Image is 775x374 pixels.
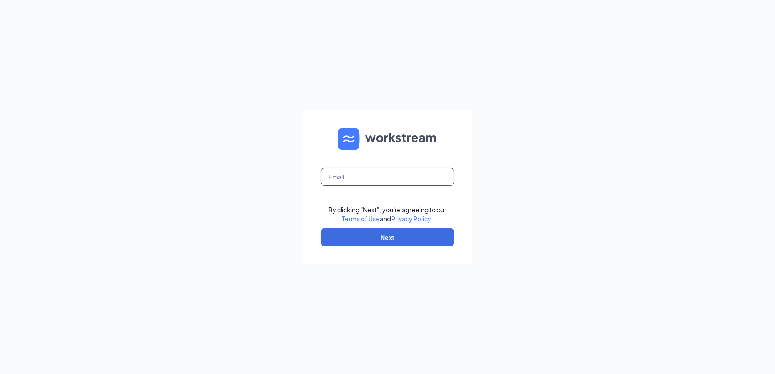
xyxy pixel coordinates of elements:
[338,128,437,150] img: WS logo and Workstream text
[321,168,454,186] input: Email
[392,215,431,223] a: Privacy Policy
[321,228,454,246] button: Next
[329,205,447,223] div: By clicking "Next", you're agreeing to our and .
[342,215,380,223] a: Terms of Use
